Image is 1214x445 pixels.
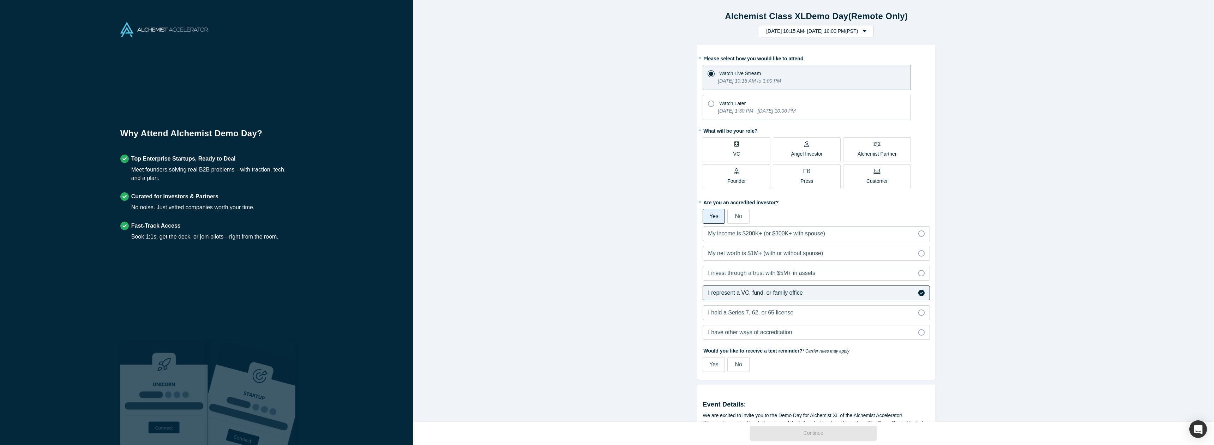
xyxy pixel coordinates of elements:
[120,341,208,445] img: Robust Technologies
[733,150,740,158] p: VC
[725,11,908,21] strong: Alchemist Class XL Demo Day (Remote Only)
[131,223,181,229] strong: Fast-Track Access
[791,150,823,158] p: Angel Investor
[800,178,813,185] p: Press
[703,412,930,419] div: We are excited to invite you to the Demo Day for Alchemist XL of the Alchemist Accelerator!
[708,250,823,256] span: My net worth is $1M+ (with or without spouse)
[719,101,746,106] span: Watch Later
[727,178,746,185] p: Founder
[131,233,278,241] div: Book 1:1s, get the deck, or join pilots—right from the room.
[750,426,877,441] button: Continue
[131,166,293,182] div: Meet founders solving real B2B problems—with traction, tech, and a plan.
[131,193,218,199] strong: Curated for Investors & Partners
[759,25,874,37] button: [DATE] 10:15 AM- [DATE] 10:00 PM(PST)
[708,329,792,335] span: I have other ways of accreditation
[803,349,849,354] em: * Carrier rates may apply
[120,127,293,145] h1: Why Attend Alchemist Demo Day?
[120,22,208,37] img: Alchemist Accelerator Logo
[708,309,793,315] span: I hold a Series 7, 62, or 65 license
[703,419,930,434] div: We are showcasing the startups in our latest class to friends and investors. The Demo Day is the ...
[703,345,930,355] label: Would you like to receive a text reminder?
[709,361,719,367] span: Yes
[719,71,761,76] span: Watch Live Stream
[709,213,719,219] span: Yes
[735,361,742,367] span: No
[718,108,795,114] i: [DATE] 1:30 PM - [DATE] 10:00 PM
[735,213,742,219] span: No
[131,156,236,162] strong: Top Enterprise Startups, Ready to Deal
[708,290,803,296] span: I represent a VC, fund, or family office
[858,150,896,158] p: Alchemist Partner
[708,230,825,236] span: My income is $200K+ (or $300K+ with spouse)
[131,203,255,212] div: No noise. Just vetted companies worth your time.
[703,125,930,135] label: What will be your role?
[208,341,295,445] img: Prism AI
[866,178,888,185] p: Customer
[718,78,781,84] i: [DATE] 10:15 AM to 1:00 PM
[708,270,815,276] span: I invest through a trust with $5M+ in assets
[703,53,930,62] label: Please select how you would like to attend
[703,401,746,408] strong: Event Details:
[703,197,930,206] label: Are you an accredited investor?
